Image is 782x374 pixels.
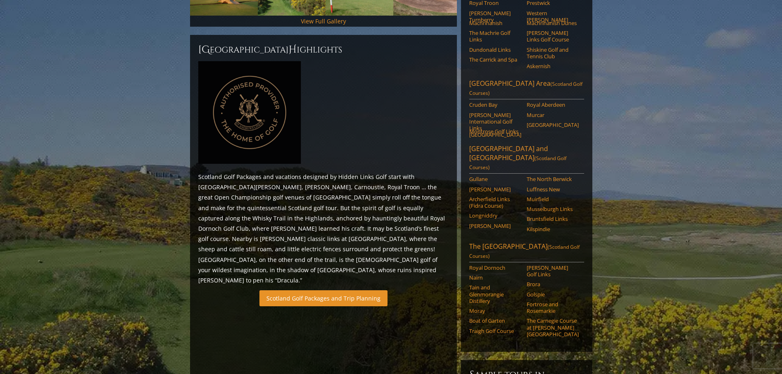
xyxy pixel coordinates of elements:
a: Bruntsfield Links [527,216,579,222]
a: Golspie [527,291,579,298]
a: Askernish [527,63,579,69]
a: Muirfield [527,196,579,202]
a: Nairn [469,274,521,281]
a: The North Berwick [527,176,579,182]
a: [GEOGRAPHIC_DATA] and [GEOGRAPHIC_DATA](Scotland Golf Courses) [469,144,584,174]
a: Western [PERSON_NAME] [527,10,579,23]
span: (Scotland Golf Courses) [469,155,566,171]
a: The Carrick and Spa [469,56,521,63]
h2: [GEOGRAPHIC_DATA] ighlights [198,43,449,56]
a: Machrihanish Dunes [527,20,579,26]
span: (Scotland Golf Courses) [469,243,580,259]
span: H [289,43,297,56]
a: Dundonald Links [469,46,521,53]
a: Traigh Golf Course [469,328,521,334]
a: Tain and Glenmorangie Distillery [469,284,521,304]
a: View Full Gallery [301,17,346,25]
a: [GEOGRAPHIC_DATA] [527,122,579,128]
a: Archerfield Links (Fidra Course) [469,196,521,209]
a: [PERSON_NAME] Golf Links [527,264,579,278]
a: [PERSON_NAME] [469,223,521,229]
a: Machrihanish [469,20,521,26]
a: The [GEOGRAPHIC_DATA](Scotland Golf Courses) [469,242,584,262]
a: Cruden Bay [469,101,521,108]
a: Fortrose and Rosemarkie [527,301,579,314]
a: Brora [527,281,579,287]
a: The Machrie Golf Links [469,30,521,43]
a: [PERSON_NAME] [469,186,521,193]
a: Royal Aberdeen [527,101,579,108]
span: (Scotland Golf Courses) [469,80,582,96]
a: Shiskine Golf and Tennis Club [527,46,579,60]
a: Kilspindie [527,226,579,232]
a: Murcar [527,112,579,118]
a: The Carnegie Course at [PERSON_NAME][GEOGRAPHIC_DATA] [527,317,579,337]
a: Scotland Golf Packages and Trip Planning [259,290,388,306]
a: [PERSON_NAME] Turnberry [469,10,521,23]
a: Moray [469,307,521,314]
a: Longniddry [469,212,521,219]
a: Boat of Garten [469,317,521,324]
a: [PERSON_NAME] Links Golf Course [527,30,579,43]
p: Scotland Golf Packages and vacations designed by Hidden Links Golf start with [GEOGRAPHIC_DATA][P... [198,172,449,285]
a: Montrose Golf Links [469,128,521,135]
a: [GEOGRAPHIC_DATA] Area(Scotland Golf Courses) [469,79,584,99]
a: [PERSON_NAME] International Golf Links [GEOGRAPHIC_DATA] [469,112,521,138]
a: Royal Dornoch [469,264,521,271]
a: Musselburgh Links [527,206,579,212]
a: Gullane [469,176,521,182]
a: Luffness New [527,186,579,193]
